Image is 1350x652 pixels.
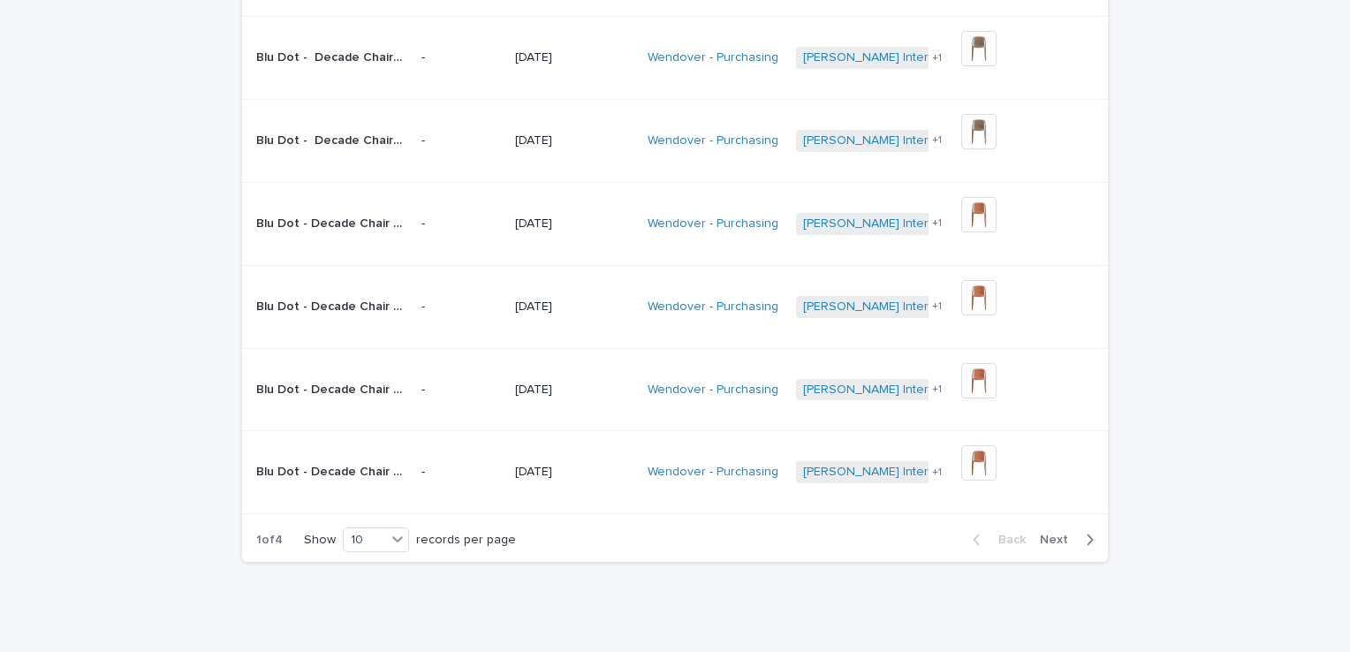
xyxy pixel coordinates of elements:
[515,50,633,65] p: [DATE]
[932,53,942,64] span: + 1
[242,182,1108,265] tr: Blu Dot - Decade Chair / Color-Tomato | 74462Blu Dot - Decade Chair / Color-Tomato | 74462 -[DATE...
[515,133,633,148] p: [DATE]
[959,532,1033,548] button: Back
[515,299,633,315] p: [DATE]
[242,17,1108,100] tr: Blu Dot - Decade Chair Color Mouse | 74443Blu Dot - Decade Chair Color Mouse | 74443 -[DATE]Wendo...
[416,533,516,548] p: records per page
[648,50,778,65] a: Wendover - Purchasing
[344,531,386,550] div: 10
[242,265,1108,348] tr: Blu Dot - Decade Chair / Color-Tomato | 74466Blu Dot - Decade Chair / Color-Tomato | 74466 -[DATE...
[803,133,1082,148] a: [PERSON_NAME] Interiors | TDC Delivery | 24884
[932,467,942,478] span: + 1
[932,218,942,229] span: + 1
[242,348,1108,431] tr: Blu Dot - Decade Chair / Color-Tomato | 74458Blu Dot - Decade Chair / Color-Tomato | 74458 -[DATE...
[421,133,501,148] p: -
[648,216,778,231] a: Wendover - Purchasing
[803,216,1082,231] a: [PERSON_NAME] Interiors | TDC Delivery | 24884
[648,383,778,398] a: Wendover - Purchasing
[932,301,942,312] span: + 1
[304,533,336,548] p: Show
[515,383,633,398] p: [DATE]
[988,534,1026,546] span: Back
[1040,534,1079,546] span: Next
[256,461,407,480] p: Blu Dot - Decade Chair / Color-Tomato | 74454
[421,50,501,65] p: -
[803,299,1082,315] a: [PERSON_NAME] Interiors | TDC Delivery | 24884
[803,383,1082,398] a: [PERSON_NAME] Interiors | TDC Delivery | 24884
[1033,532,1108,548] button: Next
[648,465,778,480] a: Wendover - Purchasing
[932,384,942,395] span: + 1
[256,379,407,398] p: Blu Dot - Decade Chair / Color-Tomato | 74458
[421,299,501,315] p: -
[256,296,407,315] p: Blu Dot - Decade Chair / Color-Tomato | 74466
[648,133,778,148] a: Wendover - Purchasing
[256,213,407,231] p: Blu Dot - Decade Chair / Color-Tomato | 74462
[421,216,501,231] p: -
[242,431,1108,514] tr: Blu Dot - Decade Chair / Color-Tomato | 74454Blu Dot - Decade Chair / Color-Tomato | 74454 -[DATE...
[932,135,942,146] span: + 1
[515,465,633,480] p: [DATE]
[515,216,633,231] p: [DATE]
[256,47,407,65] p: Blu Dot - Decade Chair Color Mouse | 74443
[803,50,1082,65] a: [PERSON_NAME] Interiors | TDC Delivery | 24884
[421,383,501,398] p: -
[242,519,297,562] p: 1 of 4
[242,100,1108,183] tr: Blu Dot - Decade Chair Color Mouse | 74440Blu Dot - Decade Chair Color Mouse | 74440 -[DATE]Wendo...
[421,465,501,480] p: -
[256,130,407,148] p: Blu Dot - Decade Chair Color Mouse | 74440
[648,299,778,315] a: Wendover - Purchasing
[803,465,1082,480] a: [PERSON_NAME] Interiors | TDC Delivery | 24884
